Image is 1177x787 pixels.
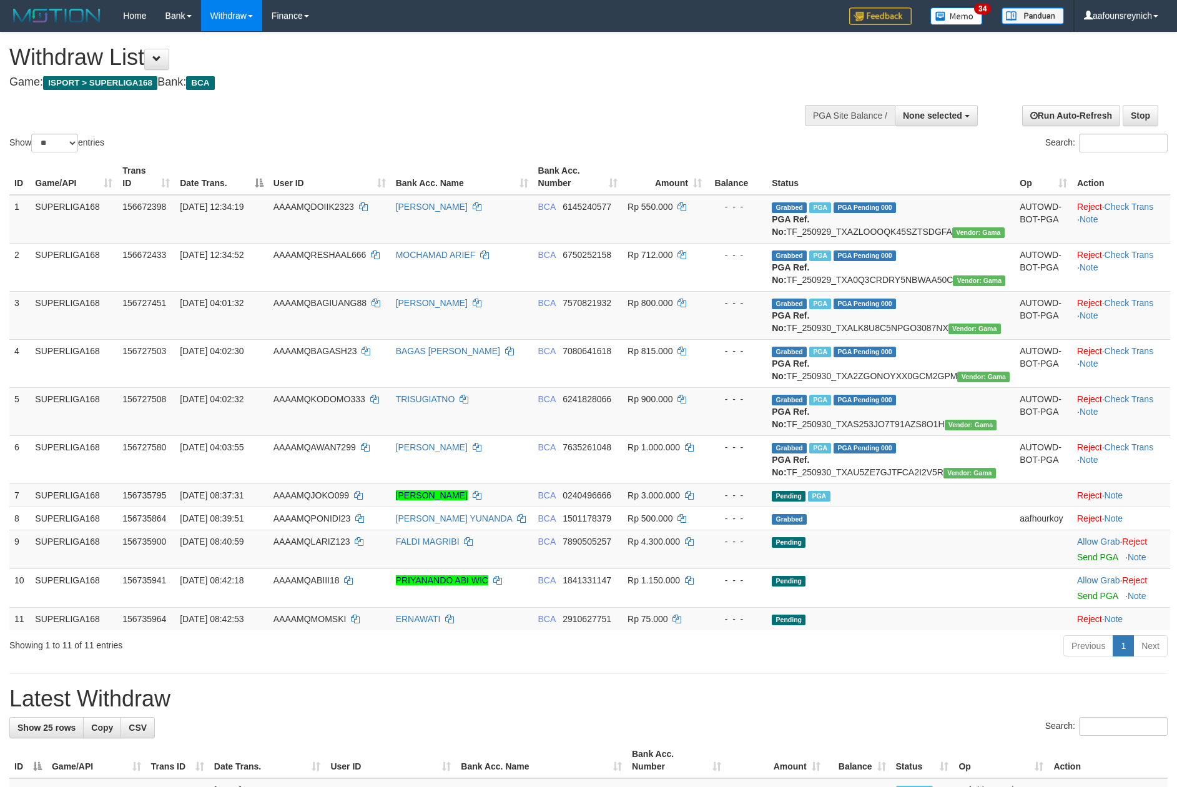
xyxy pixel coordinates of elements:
[1015,387,1072,435] td: AUTOWD-BOT-PGA
[122,513,166,523] span: 156735864
[707,159,767,195] th: Balance
[628,202,672,212] span: Rp 550.000
[628,614,668,624] span: Rp 75.000
[563,537,611,547] span: Copy 7890505257 to clipboard
[712,613,762,625] div: - - -
[273,346,357,356] span: AAAAMQBAGASH23
[30,159,117,195] th: Game/API: activate to sort column ascending
[1072,159,1170,195] th: Action
[1128,591,1146,601] a: Note
[180,513,244,523] span: [DATE] 08:39:51
[808,491,830,502] span: Marked by aafchoeunmanni
[623,159,707,195] th: Amount: activate to sort column ascending
[9,134,104,152] label: Show entries
[772,537,805,548] span: Pending
[30,339,117,387] td: SUPERLIGA168
[628,513,672,523] span: Rp 500.000
[122,394,166,404] span: 156727508
[30,291,117,339] td: SUPERLIGA168
[767,435,1015,483] td: TF_250930_TXAU5ZE7GJTFCA2I2V5R
[180,202,244,212] span: [DATE] 12:34:19
[628,298,672,308] span: Rp 800.000
[9,45,772,70] h1: Withdraw List
[628,537,680,547] span: Rp 4.300.000
[1105,513,1123,523] a: Note
[563,298,611,308] span: Copy 7570821932 to clipboard
[772,443,807,453] span: Grabbed
[1105,490,1123,500] a: Note
[180,298,244,308] span: [DATE] 04:01:32
[1122,537,1147,547] a: Reject
[538,346,556,356] span: BCA
[180,575,244,585] span: [DATE] 08:42:18
[957,372,1010,382] span: Vendor URL: https://trx31.1velocity.biz
[9,387,30,435] td: 5
[772,455,809,477] b: PGA Ref. No:
[1077,490,1102,500] a: Reject
[1015,339,1072,387] td: AUTOWD-BOT-PGA
[325,743,456,778] th: User ID: activate to sort column ascending
[1015,243,1072,291] td: AUTOWD-BOT-PGA
[1113,635,1134,656] a: 1
[953,275,1005,286] span: Vendor URL: https://trx31.1velocity.biz
[122,442,166,452] span: 156727580
[273,250,367,260] span: AAAAMQRESHAAL666
[396,614,441,624] a: ERNAWATI
[180,442,244,452] span: [DATE] 04:03:55
[9,291,30,339] td: 3
[396,490,468,500] a: [PERSON_NAME]
[767,387,1015,435] td: TF_250930_TXAS253JO7T91AZS8O1H
[91,723,113,733] span: Copy
[712,512,762,525] div: - - -
[30,387,117,435] td: SUPERLIGA168
[772,310,809,333] b: PGA Ref. No:
[538,513,556,523] span: BCA
[903,111,962,121] span: None selected
[772,359,809,381] b: PGA Ref. No:
[9,717,84,738] a: Show 25 rows
[30,568,117,607] td: SUPERLIGA168
[834,250,896,261] span: PGA Pending
[891,743,954,778] th: Status: activate to sort column ascending
[834,202,896,213] span: PGA Pending
[273,442,356,452] span: AAAAMQAWAN7299
[834,395,896,405] span: PGA Pending
[273,537,350,547] span: AAAAMQLARIZ123
[538,394,556,404] span: BCA
[1072,339,1170,387] td: · ·
[563,250,611,260] span: Copy 6750252158 to clipboard
[121,717,155,738] a: CSV
[834,299,896,309] span: PGA Pending
[1072,568,1170,607] td: ·
[809,347,831,357] span: Marked by aafchoeunmanni
[772,347,807,357] span: Grabbed
[772,491,805,502] span: Pending
[563,490,611,500] span: Copy 0240496666 to clipboard
[1079,717,1168,736] input: Search:
[712,345,762,357] div: - - -
[391,159,533,195] th: Bank Acc. Name: activate to sort column ascending
[9,243,30,291] td: 2
[930,7,983,25] img: Button%20Memo.svg
[1072,483,1170,507] td: ·
[805,105,895,126] div: PGA Site Balance /
[396,442,468,452] a: [PERSON_NAME]
[1105,346,1154,356] a: Check Trans
[849,7,912,25] img: Feedback.jpg
[563,575,611,585] span: Copy 1841331147 to clipboard
[563,394,611,404] span: Copy 6241828066 to clipboard
[563,202,611,212] span: Copy 6145240577 to clipboard
[117,159,175,195] th: Trans ID: activate to sort column ascending
[9,530,30,568] td: 9
[180,490,244,500] span: [DATE] 08:37:31
[30,483,117,507] td: SUPERLIGA168
[1015,159,1072,195] th: Op: activate to sort column ascending
[538,442,556,452] span: BCA
[538,537,556,547] span: BCA
[1077,575,1122,585] span: ·
[1015,195,1072,244] td: AUTOWD-BOT-PGA
[9,686,1168,711] h1: Latest Withdraw
[1077,298,1102,308] a: Reject
[712,297,762,309] div: - - -
[9,634,481,651] div: Showing 1 to 11 of 11 entries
